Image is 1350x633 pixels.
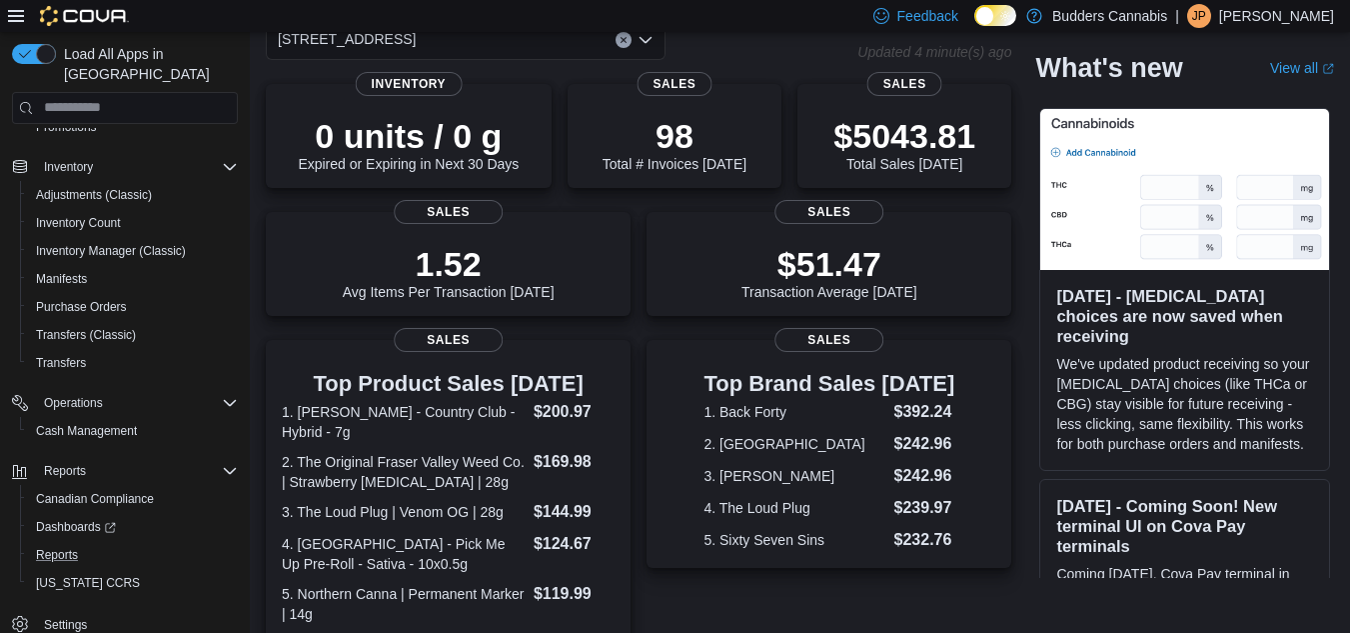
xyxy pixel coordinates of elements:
a: Promotions [28,115,105,139]
dt: 3. [PERSON_NAME] [703,466,885,486]
p: Updated 4 minute(s) ago [857,44,1011,60]
span: Cash Management [36,423,137,439]
dt: 4. [GEOGRAPHIC_DATA] - Pick Me Up Pre-Roll - Sativa - 10x0.5g [282,534,526,574]
button: Transfers (Classic) [20,321,246,349]
a: Canadian Compliance [28,487,162,511]
dt: 2. The Original Fraser Valley Weed Co. | Strawberry [MEDICAL_DATA] | 28g [282,452,526,492]
span: Inventory [44,159,93,175]
a: Manifests [28,267,95,291]
span: Washington CCRS [28,571,238,595]
span: Manifests [28,267,238,291]
span: Adjustments (Classic) [36,187,152,203]
span: Sales [394,200,504,224]
a: Inventory Count [28,211,129,235]
span: Inventory Count [28,211,238,235]
span: Settings [44,617,87,633]
p: $51.47 [741,244,917,284]
button: Inventory Manager (Classic) [20,237,246,265]
button: Inventory Count [20,209,246,237]
dt: 1. Back Forty [703,402,885,422]
button: Transfers [20,349,246,377]
div: Expired or Expiring in Next 30 Days [298,116,519,172]
button: Open list of options [638,32,654,48]
span: Cash Management [28,419,238,443]
a: Transfers [28,351,94,375]
span: Dashboards [28,515,238,539]
span: Reports [36,459,238,483]
span: Inventory [356,72,463,96]
h2: What's new [1035,52,1182,84]
span: Transfers (Classic) [28,323,238,347]
button: Cash Management [20,417,246,445]
span: Canadian Compliance [36,491,154,507]
dd: $200.97 [534,400,615,424]
a: Inventory Manager (Classic) [28,239,194,263]
h3: [DATE] - Coming Soon! New terminal UI on Cova Pay terminals [1056,496,1313,556]
h3: [DATE] - [MEDICAL_DATA] choices are now saved when receiving [1056,286,1313,346]
button: Reports [20,541,246,569]
span: Sales [394,328,504,352]
div: Total Sales [DATE] [833,116,975,172]
span: Feedback [897,6,958,26]
dd: $232.76 [894,528,955,552]
button: Clear input [616,32,632,48]
span: Sales [774,200,884,224]
dt: 2. [GEOGRAPHIC_DATA] [703,434,885,454]
svg: External link [1322,63,1334,75]
button: Operations [4,389,246,417]
button: Adjustments (Classic) [20,181,246,209]
a: View allExternal link [1270,60,1334,76]
a: Cash Management [28,419,145,443]
dd: $239.97 [894,496,955,520]
button: Purchase Orders [20,293,246,321]
p: 1.52 [343,244,555,284]
dt: 5. Northern Canna | Permanent Marker | 14g [282,584,526,624]
button: [US_STATE] CCRS [20,569,246,597]
button: Canadian Compliance [20,485,246,513]
button: Operations [36,391,111,415]
span: Purchase Orders [36,299,127,315]
span: Transfers (Classic) [36,327,136,343]
button: Promotions [20,113,246,141]
span: Promotions [28,115,238,139]
img: Cova [40,6,129,26]
h3: Top Brand Sales [DATE] [703,372,954,396]
dd: $242.96 [894,432,955,456]
dt: 3. The Loud Plug | Venom OG | 28g [282,502,526,522]
dt: 4. The Loud Plug [703,498,885,518]
dd: $124.67 [534,532,615,556]
span: Sales [637,72,711,96]
a: Transfers (Classic) [28,323,144,347]
p: | [1175,4,1179,28]
span: Load All Apps in [GEOGRAPHIC_DATA] [56,44,238,84]
p: We've updated product receiving so your [MEDICAL_DATA] choices (like THCa or CBG) stay visible fo... [1056,354,1313,454]
button: Inventory [4,153,246,181]
span: Dashboards [36,519,116,535]
dt: 1. [PERSON_NAME] - Country Club - Hybrid - 7g [282,402,526,442]
span: Inventory Manager (Classic) [28,239,238,263]
span: Inventory Count [36,215,121,231]
dd: $144.99 [534,500,615,524]
a: Adjustments (Classic) [28,183,160,207]
span: Sales [774,328,884,352]
a: Purchase Orders [28,295,135,319]
span: Transfers [36,355,86,371]
button: Manifests [20,265,246,293]
span: Operations [36,391,238,415]
a: Dashboards [28,515,124,539]
dd: $392.24 [894,400,955,424]
span: Transfers [28,351,238,375]
div: Avg Items Per Transaction [DATE] [343,244,555,300]
a: Dashboards [20,513,246,541]
div: Transaction Average [DATE] [741,244,917,300]
p: Budders Cannabis [1052,4,1167,28]
span: Reports [28,543,238,567]
span: Purchase Orders [28,295,238,319]
span: Operations [44,395,103,411]
span: Reports [36,547,78,563]
span: JP [1192,4,1206,28]
span: Manifests [36,271,87,287]
span: Reports [44,463,86,479]
span: Dark Mode [974,26,975,27]
div: Jessica Patterson [1187,4,1211,28]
